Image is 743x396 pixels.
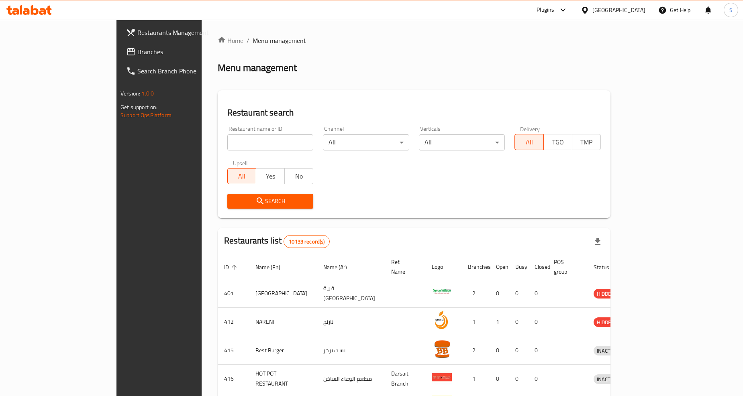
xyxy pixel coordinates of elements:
td: 1 [461,365,490,393]
td: 0 [528,308,547,336]
td: 0 [528,279,547,308]
img: Spicy Village [432,282,452,302]
span: Branches [137,47,234,57]
td: 0 [490,279,509,308]
td: 0 [509,308,528,336]
img: NARENJ [432,310,452,330]
h2: Restaurants list [224,235,330,248]
button: All [514,134,543,150]
td: نارنج [317,308,385,336]
button: Search [227,194,314,209]
td: مطعم الوعاء الساخن [317,365,385,393]
a: Search Branch Phone [120,61,241,81]
td: 0 [528,336,547,365]
span: HIDDEN [594,318,618,327]
td: 2 [461,336,490,365]
td: HOT POT RESTAURANT [249,365,317,393]
img: Best Burger [432,339,452,359]
td: 0 [490,336,509,365]
td: 1 [490,308,509,336]
a: Branches [120,42,241,61]
div: All [323,134,409,150]
nav: breadcrumb [218,36,610,45]
td: Darsait Branch [385,365,425,393]
div: INACTIVE [594,374,621,384]
th: Branches [461,255,490,279]
div: Plugins [537,5,554,15]
div: [GEOGRAPHIC_DATA] [592,6,645,14]
span: INACTIVE [594,346,621,355]
td: [GEOGRAPHIC_DATA] [249,279,317,308]
a: Support.OpsPlatform [120,110,171,120]
th: Closed [528,255,547,279]
span: Yes [259,171,282,182]
li: / [247,36,249,45]
button: TGO [543,134,572,150]
td: 0 [509,336,528,365]
h2: Menu management [218,61,297,74]
span: HIDDEN [594,289,618,299]
span: POS group [554,257,578,276]
button: TMP [572,134,601,150]
td: 2 [461,279,490,308]
td: قرية [GEOGRAPHIC_DATA] [317,279,385,308]
span: S [729,6,733,14]
label: Delivery [520,126,540,132]
span: Version: [120,88,140,99]
a: Restaurants Management [120,23,241,42]
span: Status [594,262,620,272]
td: 1 [461,308,490,336]
span: Name (Ar) [323,262,357,272]
td: 0 [509,365,528,393]
span: Menu management [253,36,306,45]
span: 10133 record(s) [284,238,329,246]
label: Upsell [233,160,248,166]
button: All [227,168,256,184]
td: 0 [509,279,528,308]
span: No [288,171,310,182]
span: ID [224,262,239,272]
span: Search Branch Phone [137,66,234,76]
td: 0 [528,365,547,393]
img: HOT POT RESTAURANT [432,367,452,387]
span: Name (En) [255,262,291,272]
div: HIDDEN [594,317,618,327]
span: Ref. Name [391,257,416,276]
span: TGO [547,136,569,148]
td: NARENJ [249,308,317,336]
div: All [419,134,505,150]
div: Export file [588,232,607,251]
th: Open [490,255,509,279]
span: Get support on: [120,102,157,112]
button: Yes [256,168,285,184]
span: Search [234,196,307,206]
span: INACTIVE [594,375,621,384]
span: Restaurants Management [137,28,234,37]
input: Search for restaurant name or ID.. [227,134,314,150]
td: Best Burger [249,336,317,365]
span: 1.0.0 [141,88,154,99]
td: بست برجر [317,336,385,365]
td: 0 [490,365,509,393]
span: TMP [576,136,598,148]
h2: Restaurant search [227,107,601,119]
button: No [284,168,313,184]
span: All [231,171,253,182]
th: Busy [509,255,528,279]
span: All [518,136,540,148]
th: Logo [425,255,461,279]
div: Total records count [284,235,330,248]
